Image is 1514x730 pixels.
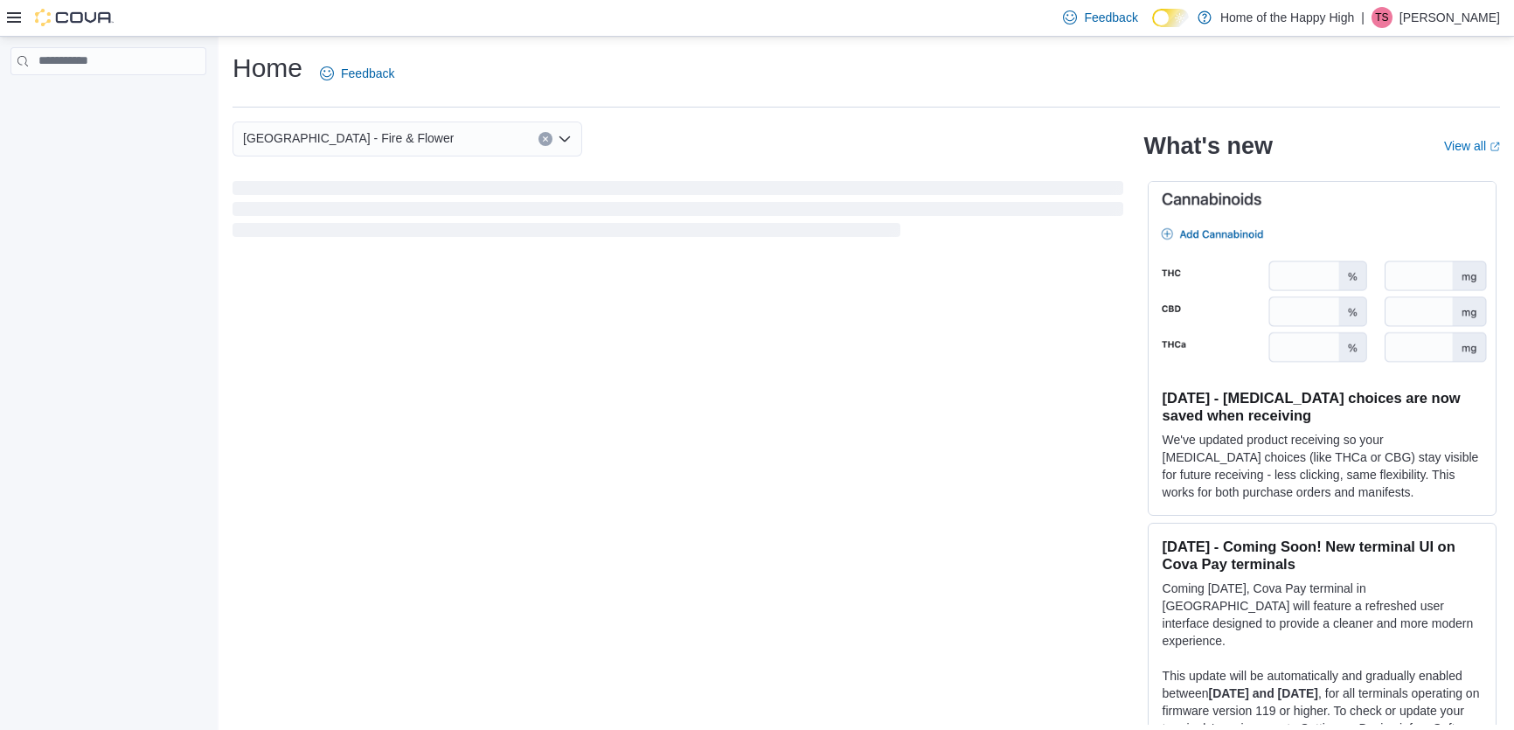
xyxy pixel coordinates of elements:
div: Travis Smith [1372,7,1392,28]
input: Dark Mode [1152,9,1189,27]
span: TS [1375,7,1388,28]
h3: [DATE] - [MEDICAL_DATA] choices are now saved when receiving [1163,389,1482,424]
p: Home of the Happy High [1220,7,1354,28]
span: [GEOGRAPHIC_DATA] - Fire & Flower [243,128,454,149]
h3: [DATE] - Coming Soon! New terminal UI on Cova Pay terminals [1163,538,1482,573]
span: Loading [233,184,1123,240]
p: We've updated product receiving so your [MEDICAL_DATA] choices (like THCa or CBG) stay visible fo... [1163,431,1482,501]
svg: External link [1490,142,1500,152]
h2: What's new [1144,132,1273,160]
button: Clear input [538,132,552,146]
span: Feedback [341,65,394,82]
a: Feedback [313,56,401,91]
a: View allExternal link [1444,139,1500,153]
span: Dark Mode [1152,27,1153,28]
p: | [1361,7,1365,28]
p: Coming [DATE], Cova Pay terminal in [GEOGRAPHIC_DATA] will feature a refreshed user interface des... [1163,580,1482,650]
strong: [DATE] and [DATE] [1209,686,1318,700]
span: Feedback [1084,9,1137,26]
button: Open list of options [558,132,572,146]
nav: Complex example [10,79,206,121]
img: Cova [35,9,114,26]
p: [PERSON_NAME] [1399,7,1500,28]
h1: Home [233,51,302,86]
